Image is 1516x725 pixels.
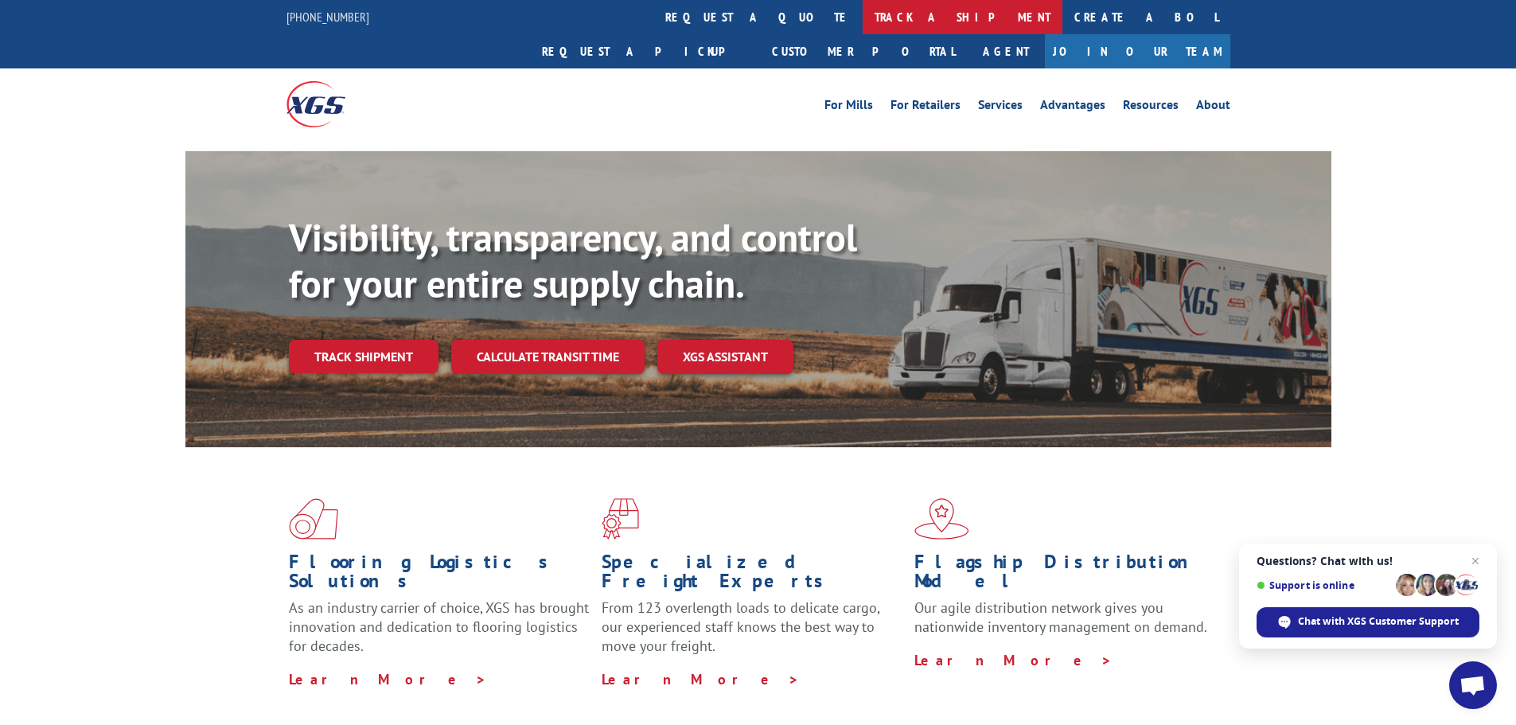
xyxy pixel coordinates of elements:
[891,99,961,116] a: For Retailers
[289,212,857,308] b: Visibility, transparency, and control for your entire supply chain.
[1123,99,1179,116] a: Resources
[967,34,1045,68] a: Agent
[289,340,438,373] a: Track shipment
[657,340,793,374] a: XGS ASSISTANT
[1449,661,1497,709] div: Open chat
[451,340,645,374] a: Calculate transit time
[286,9,369,25] a: [PHONE_NUMBER]
[1045,34,1230,68] a: Join Our Team
[602,552,902,598] h1: Specialized Freight Experts
[530,34,760,68] a: Request a pickup
[289,498,338,540] img: xgs-icon-total-supply-chain-intelligence-red
[1257,579,1390,591] span: Support is online
[1466,552,1485,571] span: Close chat
[824,99,873,116] a: For Mills
[1040,99,1105,116] a: Advantages
[914,552,1215,598] h1: Flagship Distribution Model
[602,598,902,669] p: From 123 overlength loads to delicate cargo, our experienced staff knows the best way to move you...
[602,498,639,540] img: xgs-icon-focused-on-flooring-red
[1257,555,1479,567] span: Questions? Chat with us!
[978,99,1023,116] a: Services
[602,670,800,688] a: Learn More >
[914,498,969,540] img: xgs-icon-flagship-distribution-model-red
[1298,614,1459,629] span: Chat with XGS Customer Support
[914,598,1207,636] span: Our agile distribution network gives you nationwide inventory management on demand.
[760,34,967,68] a: Customer Portal
[289,670,487,688] a: Learn More >
[914,651,1113,669] a: Learn More >
[1257,607,1479,637] div: Chat with XGS Customer Support
[289,598,589,655] span: As an industry carrier of choice, XGS has brought innovation and dedication to flooring logistics...
[289,552,590,598] h1: Flooring Logistics Solutions
[1196,99,1230,116] a: About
